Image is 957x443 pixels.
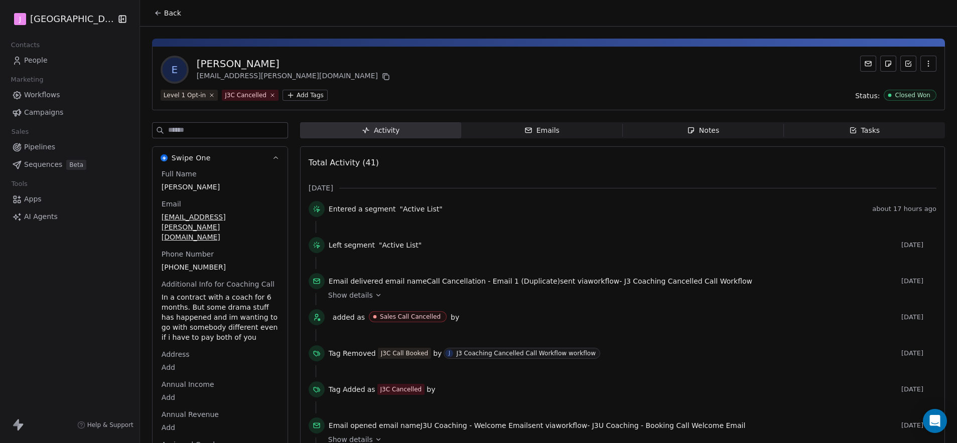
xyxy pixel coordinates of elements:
div: J3C Cancelled [225,91,266,100]
span: [PHONE_NUMBER] [162,262,279,272]
span: [DATE] [901,385,936,393]
span: added as [333,312,365,322]
a: Show details [328,290,929,300]
span: Swipe One [172,153,211,163]
span: [EMAIL_ADDRESS][PERSON_NAME][DOMAIN_NAME] [162,212,279,242]
a: Help & Support [77,421,133,429]
span: Tag Removed [329,348,376,358]
div: [PERSON_NAME] [197,57,392,71]
button: Add Tags [283,90,328,101]
span: Full Name [160,169,199,179]
div: J3C Cancelled [380,385,422,394]
span: J3U Coaching - Booking Call Welcome Email [592,421,746,429]
div: Emails [524,125,560,136]
span: by [451,312,459,322]
span: Left segment [329,240,375,250]
a: People [8,52,131,69]
span: Sequences [24,159,62,170]
div: Closed Won [895,92,930,99]
span: Tools [7,176,32,191]
button: J[GEOGRAPHIC_DATA] [12,11,110,28]
span: Phone Number [160,249,216,259]
span: [PERSON_NAME] [162,182,279,192]
a: Pipelines [8,139,131,155]
span: Status: [855,91,880,101]
div: Tasks [849,125,880,136]
span: "Active List" [400,204,443,214]
span: In a contract with a coach for 6 months. But some drama stuff has happened and im wanting to go w... [162,292,279,342]
span: [GEOGRAPHIC_DATA] [30,13,114,26]
span: email name sent via workflow - [329,276,752,286]
a: Campaigns [8,104,131,121]
span: Add [162,362,279,372]
span: Sales [7,124,33,139]
span: Workflows [24,90,60,100]
div: Notes [687,125,719,136]
a: SequencesBeta [8,156,131,173]
span: Beta [66,160,86,170]
span: Annual Income [160,379,216,389]
div: [EMAIL_ADDRESS][PERSON_NAME][DOMAIN_NAME] [197,71,392,83]
span: [DATE] [901,241,936,249]
div: Open Intercom Messenger [923,409,947,433]
div: J3C Call Booked [381,349,428,358]
span: Email [160,199,183,209]
span: People [24,55,48,66]
div: Level 1 Opt-in [164,91,206,100]
button: Back [148,4,187,22]
span: Call Cancellation - Email 1 (Duplicate) [427,277,561,285]
a: Workflows [8,87,131,103]
div: J [449,349,450,357]
div: J3 Coaching Cancelled Call Workflow workflow [456,350,596,357]
span: Total Activity (41) [309,158,379,167]
span: Tag Added [329,384,365,394]
a: Apps [8,191,131,207]
span: [DATE] [901,421,936,429]
span: Add [162,422,279,432]
span: [DATE] [309,183,333,193]
span: Email opened [329,421,377,429]
span: Apps [24,194,42,204]
span: Pipelines [24,142,55,152]
span: Annual Revenue [160,409,221,419]
span: Marketing [7,72,48,87]
span: as [367,384,375,394]
span: "Active List" [379,240,422,250]
span: Email delivered [329,277,383,285]
span: about 17 hours ago [872,205,936,213]
span: Add [162,392,279,402]
span: Campaigns [24,107,63,118]
span: E [163,58,187,82]
span: Address [160,349,192,359]
div: Sales Call Cancelled [380,313,441,320]
span: Show details [328,290,373,300]
span: Entered a segment [329,204,396,214]
span: [DATE] [901,349,936,357]
span: Additional Info for Coaching Call [160,279,277,289]
span: J3U Coaching - Welcome Email [421,421,528,429]
span: Contacts [7,38,44,53]
span: Help & Support [87,421,133,429]
span: [DATE] [901,313,936,321]
span: by [427,384,435,394]
span: J3 Coaching Cancelled Call Workflow [624,277,752,285]
span: email name sent via workflow - [329,420,746,430]
span: AI Agents [24,211,58,222]
span: J [19,14,21,24]
button: Swipe OneSwipe One [153,147,288,169]
span: by [433,348,442,358]
span: Back [164,8,181,18]
a: AI Agents [8,208,131,225]
span: [DATE] [901,277,936,285]
img: Swipe One [161,154,168,161]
